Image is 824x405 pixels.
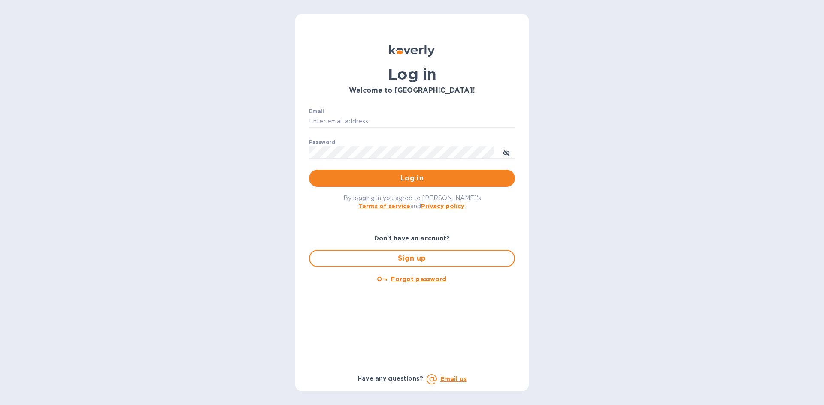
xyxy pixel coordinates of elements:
[309,170,515,187] button: Log in
[358,203,410,210] a: Terms of service
[343,195,481,210] span: By logging in you agree to [PERSON_NAME]'s and .
[317,253,507,264] span: Sign up
[391,276,446,282] u: Forgot password
[309,115,515,128] input: Enter email address
[309,250,515,267] button: Sign up
[316,173,508,183] span: Log in
[374,235,450,242] b: Don't have an account?
[309,140,335,145] label: Password
[440,375,467,382] a: Email us
[357,375,423,382] b: Have any questions?
[389,45,435,57] img: Koverly
[309,109,324,114] label: Email
[498,144,515,161] button: toggle password visibility
[309,87,515,95] h3: Welcome to [GEOGRAPHIC_DATA]!
[309,65,515,83] h1: Log in
[421,203,464,210] a: Privacy policy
